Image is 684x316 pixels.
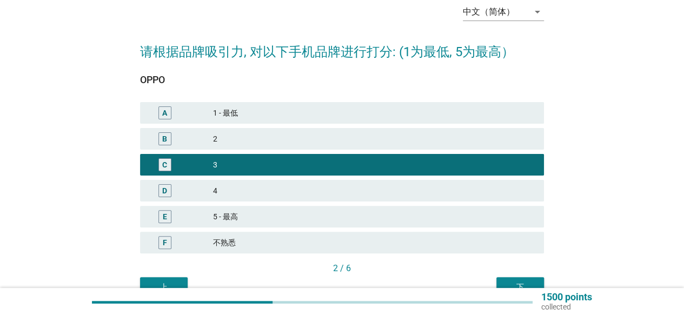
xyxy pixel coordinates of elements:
[163,237,167,248] div: F
[463,7,515,17] div: 中文（简体）
[149,281,179,293] div: 上
[531,5,544,18] i: arrow_drop_down
[541,302,592,312] p: collected
[213,210,535,223] div: 5 - 最高
[213,184,535,197] div: 4
[140,277,188,297] button: 上
[213,132,535,145] div: 2
[213,106,535,119] div: 1 - 最低
[162,159,167,171] div: C
[213,158,535,171] div: 3
[496,277,544,297] button: 下
[140,262,544,275] div: 2 / 6
[213,236,535,249] div: 不熟悉
[162,107,167,119] div: A
[163,211,167,223] div: E
[505,281,535,293] div: 下
[140,72,544,87] div: OPPO
[162,185,167,197] div: D
[541,292,592,302] p: 1500 points
[162,133,167,145] div: B
[140,31,544,62] h2: 请根据品牌吸引力, 对以下手机品牌进行打分: (1为最低, 5为最高）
